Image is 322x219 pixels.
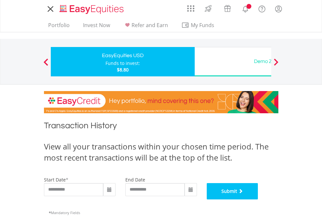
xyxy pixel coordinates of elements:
[270,62,283,68] button: Next
[117,67,129,73] span: $8.80
[187,5,194,12] img: grid-menu-icon.svg
[183,2,199,12] a: AppsGrid
[49,210,80,215] span: Mandatory Fields
[125,177,145,183] label: end date
[218,2,237,14] a: Vouchers
[121,22,171,32] a: Refer and Earn
[58,4,126,15] img: EasyEquities_Logo.png
[44,120,278,134] h1: Transaction History
[222,3,233,14] img: vouchers-v2.svg
[44,141,278,164] div: View all your transactions within your chosen time period. The most recent transactions will be a...
[105,60,140,67] div: Funds to invest:
[80,22,113,32] a: Invest Now
[254,2,270,15] a: FAQ's and Support
[46,22,72,32] a: Portfolio
[57,2,126,15] a: Home page
[181,21,224,29] span: My Funds
[132,22,168,29] span: Refer and Earn
[207,183,258,199] button: Submit
[55,51,191,60] div: EasyEquities USD
[237,2,254,15] a: Notifications
[39,62,52,68] button: Previous
[44,177,66,183] label: start date
[203,3,214,14] img: thrive-v2.svg
[44,91,278,113] img: EasyCredit Promotion Banner
[270,2,287,16] a: My Profile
